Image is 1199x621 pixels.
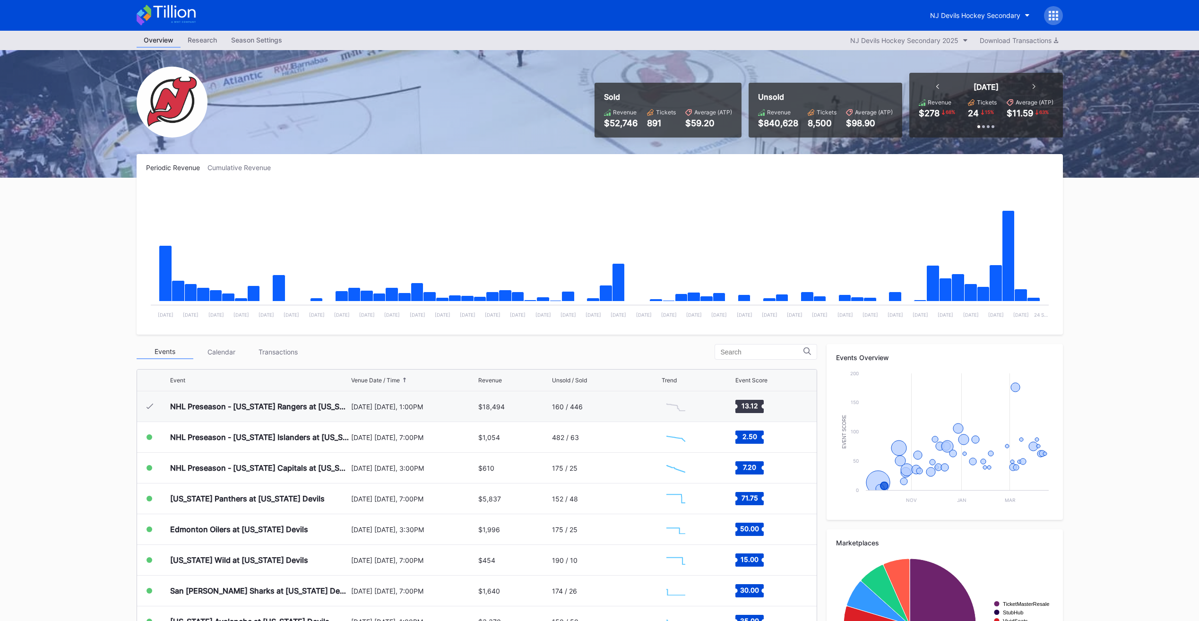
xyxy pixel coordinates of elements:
div: 190 / 10 [552,556,578,564]
div: 63 % [1038,108,1050,116]
svg: Chart title [662,517,690,541]
a: Research [181,33,224,48]
text: 7.20 [743,463,756,471]
div: 152 / 48 [552,495,578,503]
svg: Chart title [662,456,690,480]
text: 100 [851,429,859,434]
img: NJ_Devils_Hockey_Secondary.png [137,67,207,138]
div: San [PERSON_NAME] Sharks at [US_STATE] Devils [170,586,349,595]
div: Tickets [977,99,997,106]
text: 71.75 [742,494,758,502]
div: NJ Devils Hockey Secondary 2025 [850,36,958,44]
div: Marketplaces [836,539,1053,547]
div: [US_STATE] Panthers at [US_STATE] Devils [170,494,325,503]
text: [DATE] [611,312,626,318]
div: 482 / 63 [552,433,579,441]
text: [DATE] [284,312,299,318]
text: [DATE] [988,312,1003,318]
div: Research [181,33,224,47]
div: [US_STATE] Wild at [US_STATE] Devils [170,555,308,565]
text: [DATE] [636,312,651,318]
div: NHL Preseason - [US_STATE] Rangers at [US_STATE] Devils [170,402,349,411]
div: Tickets [656,109,676,116]
div: [DATE] [DATE], 7:00PM [351,587,476,595]
div: $1,996 [478,526,500,534]
div: [DATE] [DATE], 3:30PM [351,526,476,534]
text: [DATE] [761,312,777,318]
div: NHL Preseason - [US_STATE] Islanders at [US_STATE] Devils [170,432,349,442]
div: $278 [919,108,940,118]
div: Periodic Revenue [146,164,207,172]
text: Mar [1004,497,1015,503]
div: Revenue [928,99,951,106]
div: $1,640 [478,587,500,595]
div: Trend [662,377,677,384]
text: [DATE] [837,312,853,318]
text: [DATE] [384,312,400,318]
div: 174 / 26 [552,587,577,595]
text: 50.00 [740,525,759,533]
text: 200 [850,371,859,376]
div: 160 / 446 [552,403,583,411]
text: 0 [856,487,859,493]
div: Download Transactions [980,36,1058,44]
text: [DATE] [208,312,224,318]
text: Nov [906,497,917,503]
text: [DATE] [183,312,198,318]
text: [DATE] [787,312,802,318]
div: Sold [604,92,732,102]
svg: Chart title [836,369,1053,510]
svg: Chart title [662,487,690,510]
text: 30.00 [740,586,759,594]
div: $52,746 [604,118,638,128]
svg: Chart title [662,548,690,572]
div: 175 / 25 [552,464,578,472]
text: 50 [853,458,859,464]
text: [DATE] [711,312,727,318]
text: StubHub [1003,610,1024,615]
text: [DATE] [158,312,173,318]
div: Events Overview [836,354,1053,362]
div: [DATE] [974,82,999,92]
button: NJ Devils Hockey Secondary [923,7,1037,24]
text: [DATE] [460,312,475,318]
div: Edmonton Oilers at [US_STATE] Devils [170,525,308,534]
div: Revenue [767,109,791,116]
div: NHL Preseason - [US_STATE] Capitals at [US_STATE] Devils (Split Squad) [170,463,349,473]
div: $1,054 [478,433,500,441]
a: Overview [137,33,181,48]
text: [DATE] [309,312,324,318]
text: 24 S… [1034,312,1048,318]
div: Season Settings [224,33,289,47]
div: Revenue [478,377,502,384]
div: [DATE] [DATE], 1:00PM [351,403,476,411]
div: 15 % [984,108,995,116]
div: 68 % [945,108,956,116]
div: Unsold [758,92,893,102]
input: Search [721,348,803,356]
button: Download Transactions [975,34,1063,47]
text: [DATE] [963,312,978,318]
text: [DATE] [535,312,551,318]
div: 891 [647,118,676,128]
text: [DATE] [259,312,274,318]
text: [DATE] [888,312,903,318]
div: $840,628 [758,118,798,128]
div: Unsold / Sold [552,377,587,384]
text: TicketMasterResale [1003,601,1049,607]
div: $11.59 [1007,108,1033,118]
div: $59.20 [685,118,732,128]
div: Revenue [613,109,637,116]
text: [DATE] [812,312,828,318]
text: [DATE] [233,312,249,318]
div: Average (ATP) [1016,99,1053,106]
text: [DATE] [409,312,425,318]
text: [DATE] [686,312,702,318]
svg: Chart title [662,425,690,449]
a: Season Settings [224,33,289,48]
text: 13.12 [742,402,758,410]
text: [DATE] [1013,312,1029,318]
div: [DATE] [DATE], 3:00PM [351,464,476,472]
text: [DATE] [913,312,928,318]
